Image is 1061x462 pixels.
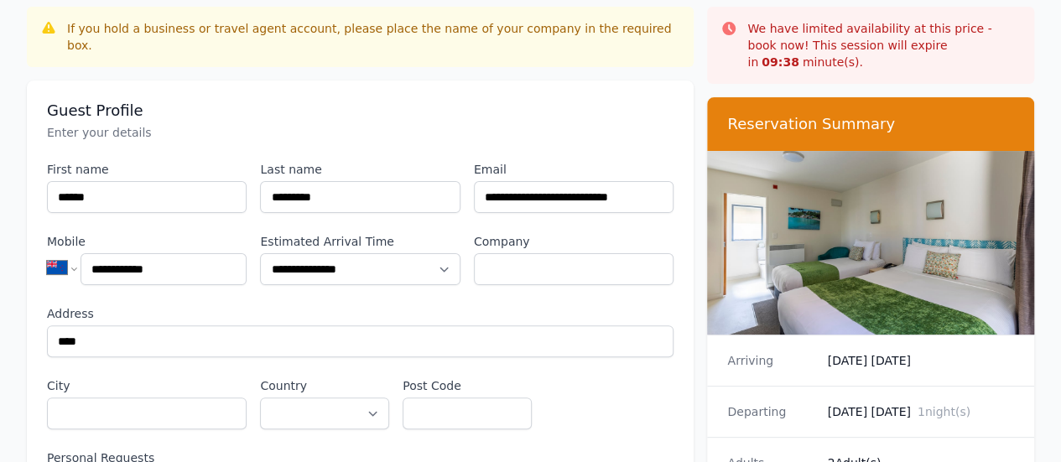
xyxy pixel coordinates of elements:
[67,20,680,54] div: If you hold a business or travel agent account, please place the name of your company in the requ...
[47,161,247,178] label: First name
[828,403,1014,420] dd: [DATE] [DATE]
[474,233,674,250] label: Company
[707,151,1034,335] img: Twin/Triple Studio
[47,233,247,250] label: Mobile
[403,377,532,394] label: Post Code
[747,20,1021,70] p: We have limited availability at this price - book now! This session will expire in minute(s).
[918,405,970,418] span: 1 night(s)
[474,161,674,178] label: Email
[47,377,247,394] label: City
[727,352,814,369] dt: Arriving
[260,233,460,250] label: Estimated Arrival Time
[47,305,674,322] label: Address
[47,101,674,121] h3: Guest Profile
[260,377,389,394] label: Country
[727,114,1014,134] h3: Reservation Summary
[828,352,1014,369] dd: [DATE] [DATE]
[727,403,814,420] dt: Departing
[762,55,799,69] strong: 09 : 38
[47,124,674,141] p: Enter your details
[260,161,460,178] label: Last name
